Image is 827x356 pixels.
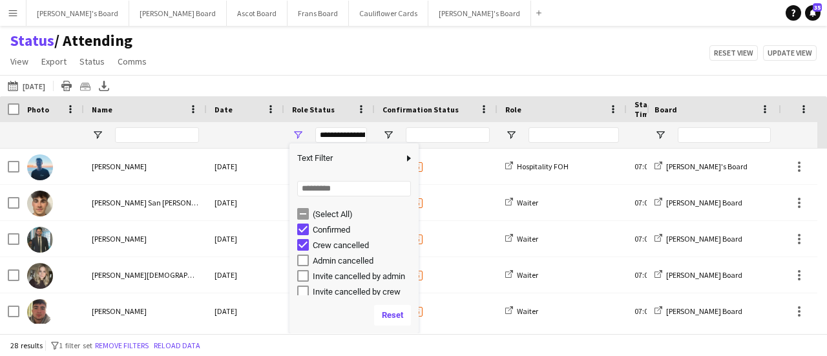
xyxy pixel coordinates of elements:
[96,78,112,94] app-action-btn: Export XLSX
[292,105,335,114] span: Role Status
[92,339,151,353] button: Remove filters
[313,209,415,219] div: (Select All)
[26,1,129,26] button: [PERSON_NAME]'s Board
[289,143,419,333] div: Column Filter
[27,227,53,253] img: Muhammad Imad
[505,198,538,207] a: Waiter
[517,198,538,207] span: Waiter
[78,78,93,94] app-action-btn: Crew files as ZIP
[10,56,28,67] span: View
[517,162,569,171] span: Hospitality FOH
[763,45,817,61] button: Update view
[654,270,742,280] a: [PERSON_NAME] Board
[297,181,411,196] input: Search filter values
[27,191,53,216] img: Cameron San Emeterio
[92,129,103,141] button: Open Filter Menu
[517,306,538,316] span: Waiter
[207,257,284,293] div: [DATE]
[666,306,742,316] span: [PERSON_NAME] Board
[627,293,693,329] div: 07:00
[112,53,152,70] a: Comms
[289,206,419,346] div: Filter List
[374,305,411,326] button: Reset
[59,340,92,350] span: 1 filter set
[382,105,459,114] span: Confirmation Status
[5,53,34,70] a: View
[27,263,53,289] img: Annie Male
[666,270,742,280] span: [PERSON_NAME] Board
[654,306,742,316] a: [PERSON_NAME] Board
[666,162,748,171] span: [PERSON_NAME]'s Board
[92,105,112,114] span: Name
[313,287,415,297] div: Invite cancelled by crew
[813,3,822,12] span: 35
[118,56,147,67] span: Comms
[805,5,821,21] a: 35
[5,78,48,94] button: [DATE]
[151,339,203,353] button: Reload data
[634,99,669,119] span: Start Time
[74,53,110,70] a: Status
[654,105,677,114] span: Board
[129,1,227,26] button: [PERSON_NAME] Board
[529,127,619,143] input: Role Filter Input
[313,271,415,281] div: Invite cancelled by admin
[59,78,74,94] app-action-btn: Print
[505,234,538,244] a: Waiter
[654,234,742,244] a: [PERSON_NAME] Board
[505,105,521,114] span: Role
[207,293,284,329] div: [DATE]
[92,234,147,244] span: [PERSON_NAME]
[406,127,490,143] input: Confirmation Status Filter Input
[627,221,693,257] div: 07:00
[709,45,758,61] button: Reset view
[654,198,742,207] a: [PERSON_NAME] Board
[666,234,742,244] span: [PERSON_NAME] Board
[92,306,147,316] span: [PERSON_NAME]
[678,127,771,143] input: Board Filter Input
[115,127,199,143] input: Name Filter Input
[313,256,415,266] div: Admin cancelled
[27,105,49,114] span: Photo
[207,221,284,257] div: [DATE]
[313,225,415,235] div: Confirmed
[654,162,748,171] a: [PERSON_NAME]'s Board
[517,270,538,280] span: Waiter
[428,1,531,26] button: [PERSON_NAME]'s Board
[627,185,693,220] div: 07:00
[654,129,666,141] button: Open Filter Menu
[627,149,693,184] div: 07:00
[41,56,67,67] span: Export
[382,129,394,141] button: Open Filter Menu
[505,270,538,280] a: Waiter
[27,154,53,180] img: Daniel de Caestecker
[289,147,403,169] span: Text Filter
[54,31,132,50] span: Attending
[215,105,233,114] span: Date
[292,129,304,141] button: Open Filter Menu
[92,162,147,171] span: [PERSON_NAME]
[92,198,217,207] span: [PERSON_NAME] San [PERSON_NAME]
[227,1,288,26] button: Ascot Board
[349,1,428,26] button: Cauliflower Cards
[505,306,538,316] a: Waiter
[517,234,538,244] span: Waiter
[92,270,224,280] span: [PERSON_NAME][DEMOGRAPHIC_DATA]
[288,1,349,26] button: Frans Board
[666,198,742,207] span: [PERSON_NAME] Board
[207,149,284,184] div: [DATE]
[313,240,415,250] div: Crew cancelled
[79,56,105,67] span: Status
[27,299,53,325] img: zachary hill
[627,257,693,293] div: 07:00
[10,31,54,50] a: Status
[505,129,517,141] button: Open Filter Menu
[505,162,569,171] a: Hospitality FOH
[36,53,72,70] a: Export
[207,185,284,220] div: [DATE]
